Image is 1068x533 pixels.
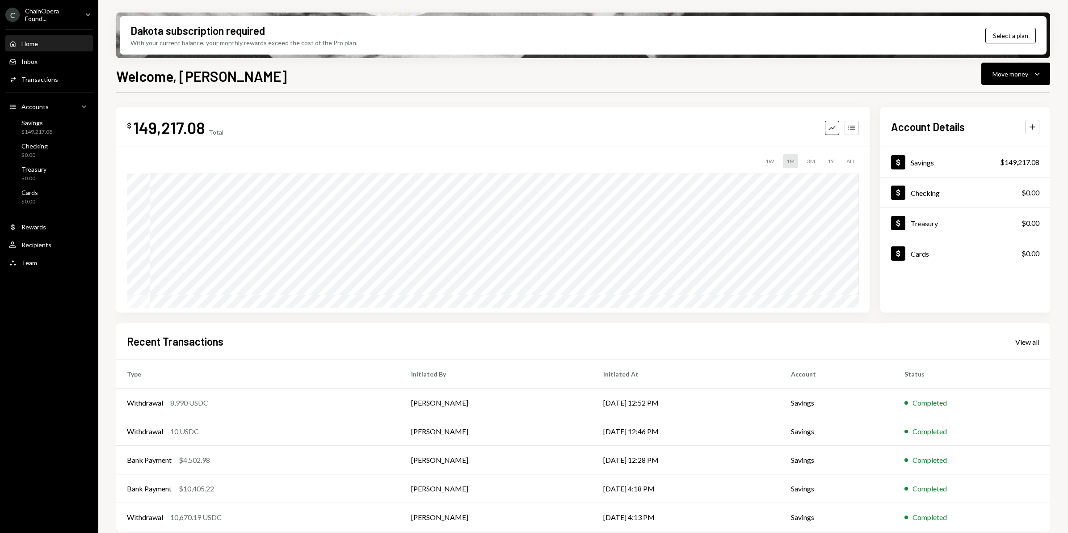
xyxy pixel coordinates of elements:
td: Savings [780,417,894,446]
div: $0.00 [21,152,48,159]
div: Savings [21,119,52,127]
div: Transactions [21,76,58,83]
td: [PERSON_NAME] [400,389,593,417]
a: Inbox [5,53,93,69]
div: $0.00 [1022,218,1039,228]
div: Withdrawal [127,426,163,437]
div: Accounts [21,103,49,110]
div: 10 USDC [170,426,199,437]
div: Recipients [21,241,51,249]
div: $0.00 [1022,248,1039,259]
div: Completed [912,426,947,437]
a: Cards$0.00 [880,238,1050,268]
td: Savings [780,503,894,532]
a: Treasury$0.00 [5,163,93,184]
div: 1M [783,154,798,168]
a: Treasury$0.00 [880,208,1050,238]
div: 149,217.08 [133,118,205,138]
div: ChainOpera Found... [25,7,78,22]
th: Initiated At [593,360,780,389]
div: Checking [911,189,940,197]
button: Move money [981,63,1050,85]
div: $0.00 [21,198,38,206]
a: Savings$149,217.08 [880,147,1050,177]
div: Inbox [21,58,38,65]
div: C [5,8,20,22]
div: Move money [992,69,1028,79]
a: Savings$149,217.08 [5,116,93,138]
div: Cards [911,250,929,258]
div: Home [21,40,38,47]
button: Select a plan [985,28,1036,43]
th: Initiated By [400,360,593,389]
div: Savings [911,158,934,167]
div: ALL [843,154,859,168]
div: $0.00 [21,175,46,182]
a: View all [1015,337,1039,347]
td: Savings [780,446,894,474]
div: 1W [762,154,778,168]
div: $ [127,121,131,130]
div: Bank Payment [127,455,172,465]
div: Checking [21,142,48,150]
td: [DATE] 12:46 PM [593,417,780,446]
div: $0.00 [1022,187,1039,198]
td: [PERSON_NAME] [400,446,593,474]
div: $149,217.08 [1000,157,1039,168]
div: Treasury [21,165,46,173]
h2: Recent Transactions [127,334,223,349]
div: With your current balance, your monthly rewards exceed the cost of the Pro plan. [130,38,357,47]
a: Cards$0.00 [5,186,93,207]
td: [PERSON_NAME] [400,503,593,532]
div: Completed [912,398,947,408]
div: Cards [21,189,38,196]
td: [PERSON_NAME] [400,417,593,446]
div: $149,217.08 [21,128,52,136]
a: Recipients [5,237,93,253]
th: Account [780,360,894,389]
div: Rewards [21,223,46,231]
th: Type [116,360,400,389]
a: Checking$0.00 [880,178,1050,207]
div: 10,670.19 USDC [170,512,222,523]
td: [DATE] 4:13 PM [593,503,780,532]
h2: Account Details [891,119,965,134]
div: Treasury [911,219,938,228]
div: Withdrawal [127,398,163,408]
div: Team [21,259,37,266]
div: Dakota subscription required [130,23,265,38]
div: Total [209,128,223,136]
div: $4,502.98 [179,455,210,465]
a: Team [5,254,93,271]
td: [DATE] 12:52 PM [593,389,780,417]
a: Transactions [5,71,93,87]
td: [DATE] 4:18 PM [593,474,780,503]
a: Home [5,35,93,51]
a: Checking$0.00 [5,140,93,161]
a: Rewards [5,219,93,235]
td: [PERSON_NAME] [400,474,593,503]
div: Completed [912,483,947,494]
div: 8,990 USDC [170,398,208,408]
div: 3M [803,154,819,168]
div: Completed [912,512,947,523]
div: Completed [912,455,947,465]
td: [DATE] 12:28 PM [593,446,780,474]
div: $10,405.22 [179,483,214,494]
th: Status [894,360,1050,389]
a: Accounts [5,98,93,114]
td: Savings [780,389,894,417]
div: Withdrawal [127,512,163,523]
div: Bank Payment [127,483,172,494]
td: Savings [780,474,894,503]
h1: Welcome, [PERSON_NAME] [116,67,287,85]
div: 1Y [824,154,837,168]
